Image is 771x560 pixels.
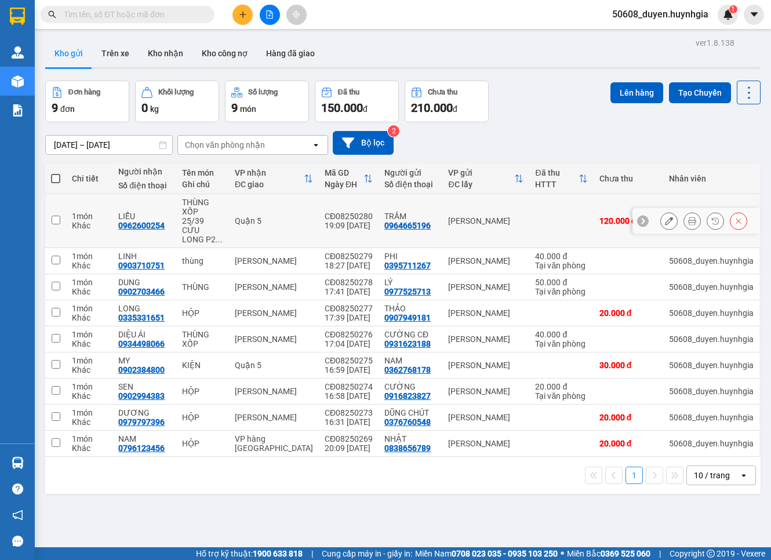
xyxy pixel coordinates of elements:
[363,104,368,114] span: đ
[182,308,223,318] div: HỘP
[118,443,165,453] div: 0796123456
[384,434,437,443] div: NHẬT
[182,387,223,396] div: HỘP
[384,313,431,322] div: 0907949181
[235,168,304,177] div: VP nhận
[325,417,373,427] div: 16:31 [DATE]
[235,334,313,344] div: [PERSON_NAME]
[72,391,107,401] div: Khác
[660,212,678,230] div: Sửa đơn hàng
[72,261,107,270] div: Khác
[529,163,593,194] th: Toggle SortBy
[325,330,373,339] div: CĐ08250276
[452,549,558,558] strong: 0708 023 035 - 0935 103 250
[325,252,373,261] div: CĐ08250279
[535,287,587,296] div: Tại văn phòng
[192,39,257,67] button: Kho công nợ
[384,365,431,374] div: 0362768178
[118,261,165,270] div: 0903710751
[72,174,107,183] div: Chi tiết
[561,551,564,556] span: ⚪️
[12,46,24,59] img: warehouse-icon
[325,180,363,189] div: Ngày ĐH
[707,550,715,558] span: copyright
[603,7,718,21] span: 50608_duyen.huynhgia
[384,339,431,348] div: 0931623188
[428,88,457,96] div: Chưa thu
[118,408,170,417] div: DƯƠNG
[52,101,58,115] span: 9
[325,221,373,230] div: 19:09 [DATE]
[235,256,313,266] div: [PERSON_NAME]
[72,339,107,348] div: Khác
[72,287,107,296] div: Khác
[311,140,321,150] svg: open
[182,330,223,348] div: THÙNG XỐP
[669,334,754,344] div: 50608_duyen.huynhgia
[141,101,148,115] span: 0
[599,413,657,422] div: 20.000 đ
[118,304,170,313] div: LONG
[182,282,223,292] div: THÙNG
[535,180,578,189] div: HTTT
[599,361,657,370] div: 30.000 đ
[235,413,313,422] div: [PERSON_NAME]
[448,334,523,344] div: [PERSON_NAME]
[10,10,103,36] div: [PERSON_NAME]
[235,180,304,189] div: ĐC giao
[384,356,437,365] div: NAM
[72,252,107,261] div: 1 món
[12,104,24,117] img: solution-icon
[384,252,437,261] div: PHI
[723,9,733,20] img: icon-new-feature
[266,10,274,19] span: file-add
[72,304,107,313] div: 1 món
[325,278,373,287] div: CĐ08250278
[384,382,437,391] div: CƯỜNG
[669,361,754,370] div: 50608_duyen.huynhgia
[739,471,748,480] svg: open
[601,549,650,558] strong: 0369 525 060
[111,24,192,38] div: LIỄU
[182,216,223,244] div: 25/39 CỬU LONG P2 TÂN BÌNH
[599,216,657,226] div: 120.000 đ
[669,413,754,422] div: 50608_duyen.huynhgia
[448,308,523,318] div: [PERSON_NAME]
[72,443,107,453] div: Khác
[118,252,170,261] div: LINH
[625,467,643,484] button: 1
[260,5,280,25] button: file-add
[118,330,170,339] div: DIỆU ÁI
[535,330,587,339] div: 40.000 đ
[182,439,223,448] div: HỘP
[610,82,663,103] button: Lên hàng
[182,413,223,422] div: HỘP
[118,365,165,374] div: 0902384800
[60,104,75,114] span: đơn
[384,212,437,221] div: TRẦM
[182,168,223,177] div: Tên món
[311,547,313,560] span: |
[72,278,107,287] div: 1 món
[118,221,165,230] div: 0962600254
[669,282,754,292] div: 50608_duyen.huynhgia
[325,339,373,348] div: 17:04 [DATE]
[235,387,313,396] div: [PERSON_NAME]
[599,308,657,318] div: 20.000 đ
[235,434,313,453] div: VP hàng [GEOGRAPHIC_DATA]
[72,356,107,365] div: 1 món
[319,163,379,194] th: Toggle SortBy
[231,101,238,115] span: 9
[405,81,489,122] button: Chưa thu210.000đ
[235,308,313,318] div: [PERSON_NAME]
[46,136,172,154] input: Select a date range.
[384,304,437,313] div: THẢO
[239,10,247,19] span: plus
[111,10,192,24] div: Quận 5
[669,387,754,396] div: 50608_duyen.huynhgia
[448,361,523,370] div: [PERSON_NAME]
[325,313,373,322] div: 17:39 [DATE]
[118,417,165,427] div: 0979797396
[325,261,373,270] div: 18:27 [DATE]
[182,180,223,189] div: Ghi chú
